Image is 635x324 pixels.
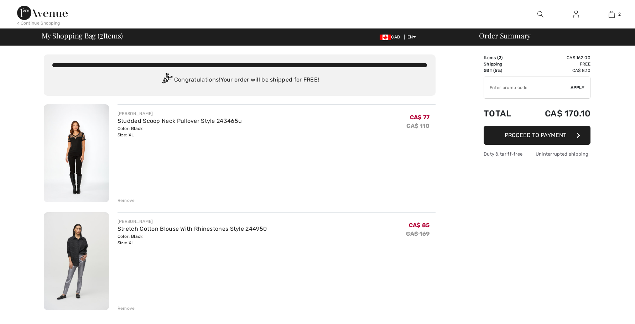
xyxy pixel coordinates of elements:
div: Color: Black Size: XL [118,125,242,138]
div: Color: Black Size: XL [118,233,267,246]
div: Duty & tariff-free | Uninterrupted shipping [484,151,590,157]
img: 1ère Avenue [17,6,68,20]
a: Studded Scoop Neck Pullover Style 243465u [118,117,242,124]
s: CA$ 110 [406,122,430,129]
td: GST (5%) [484,67,524,74]
td: Shipping [484,61,524,67]
div: Remove [118,197,135,204]
img: My Bag [609,10,615,19]
span: Proceed to Payment [505,132,566,139]
td: CA$ 162.00 [524,54,590,61]
div: [PERSON_NAME] [118,110,242,117]
div: < Continue Shopping [17,20,60,26]
div: Remove [118,305,135,312]
span: Apply [571,84,585,91]
button: Proceed to Payment [484,126,590,145]
span: CA$ 77 [410,114,430,121]
img: Canadian Dollar [380,35,391,40]
img: Stretch Cotton Blouse With Rhinestones Style 244950 [44,212,109,310]
span: 2 [618,11,621,17]
span: CA$ 85 [409,222,430,229]
a: Stretch Cotton Blouse With Rhinestones Style 244950 [118,225,267,232]
div: [PERSON_NAME] [118,218,267,225]
td: Total [484,101,524,126]
span: My Shopping Bag ( Items) [42,32,123,39]
input: Promo code [484,77,571,98]
img: search the website [537,10,543,19]
img: My Info [573,10,579,19]
span: CAD [380,35,403,40]
span: EN [407,35,416,40]
img: Studded Scoop Neck Pullover Style 243465u [44,104,109,202]
a: Sign In [567,10,585,19]
div: Congratulations! Your order will be shipped for FREE! [52,73,427,87]
div: Order Summary [470,32,631,39]
td: CA$ 170.10 [524,101,590,126]
td: CA$ 8.10 [524,67,590,74]
td: Free [524,61,590,67]
span: 2 [499,55,501,60]
td: Items ( ) [484,54,524,61]
img: Congratulation2.svg [160,73,174,87]
span: 2 [100,30,103,40]
a: 2 [594,10,629,19]
s: CA$ 169 [406,230,430,237]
